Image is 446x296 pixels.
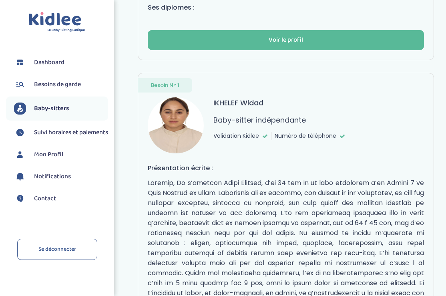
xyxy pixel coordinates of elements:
a: Besoins de garde [14,79,108,91]
span: Notifications [34,172,71,181]
a: Baby-sitters [14,103,108,115]
img: besoin.svg [14,79,26,91]
img: logo.svg [29,12,85,32]
span: Suivi horaires et paiements [34,128,108,137]
a: Contact [14,193,108,205]
span: Numéro de téléphone [275,132,336,140]
img: notification.svg [14,171,26,183]
span: Besoin N° 1 [151,81,179,89]
span: Validation Kidlee [213,132,259,140]
h4: Présentation écrite : [148,163,424,173]
a: Suivi horaires et paiements [14,127,108,139]
span: Baby-sitters [34,104,69,113]
span: Mon Profil [34,150,63,159]
span: Dashboard [34,58,64,67]
span: Contact [34,194,56,203]
img: contact.svg [14,193,26,205]
h4: Ses diplomes : [148,2,424,12]
img: dashboard.svg [14,56,26,68]
a: Se déconnecter [17,239,97,260]
span: Besoins de garde [34,80,81,89]
img: babysitters.svg [14,103,26,115]
button: Voir le profil [148,30,424,50]
img: avatar [148,97,204,153]
p: Baby-sitter indépendante [213,115,306,125]
img: profil.svg [14,149,26,161]
a: Dashboard [14,56,108,68]
div: Voir le profil [269,36,303,45]
a: Notifications [14,171,108,183]
img: suivihoraire.svg [14,127,26,139]
a: Mon Profil [14,149,108,161]
h3: IKHELEF Widad [213,97,263,108]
